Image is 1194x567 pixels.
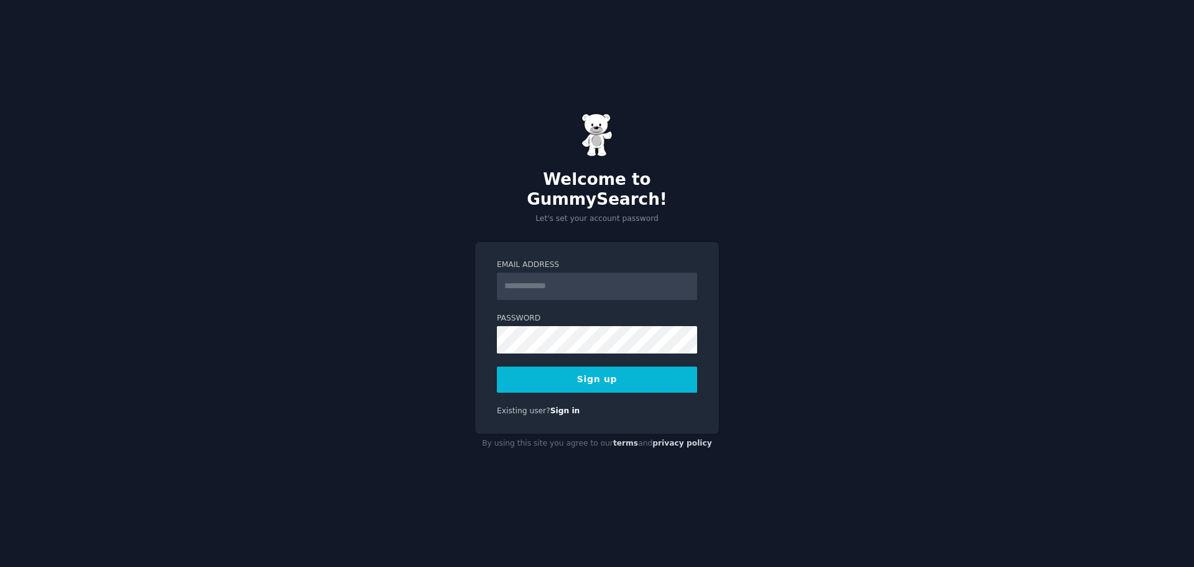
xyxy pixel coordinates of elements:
[475,213,719,225] p: Let's set your account password
[497,313,697,324] label: Password
[497,367,697,393] button: Sign up
[550,406,580,415] a: Sign in
[652,439,712,448] a: privacy policy
[497,260,697,271] label: Email Address
[475,170,719,209] h2: Welcome to GummySearch!
[497,406,550,415] span: Existing user?
[613,439,638,448] a: terms
[475,434,719,454] div: By using this site you agree to our and
[581,113,613,157] img: Gummy Bear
